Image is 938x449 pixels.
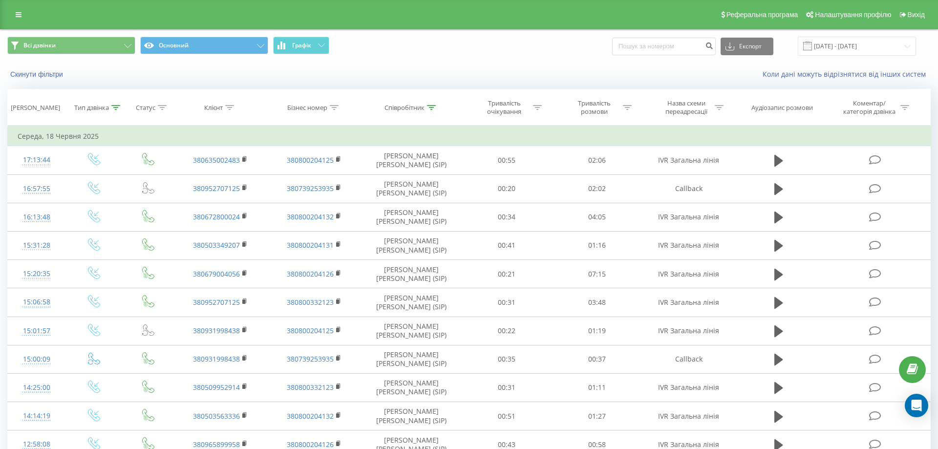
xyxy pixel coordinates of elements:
div: 17:13:44 [18,150,56,170]
td: 02:06 [552,146,641,174]
a: 380739253935 [287,184,334,193]
td: IVR Загальна лінія [642,231,736,259]
a: 380952707125 [193,298,240,307]
td: [PERSON_NAME] [PERSON_NAME] (SIP) [361,260,462,288]
td: [PERSON_NAME] [PERSON_NAME] (SIP) [361,345,462,373]
td: 00:31 [462,373,552,402]
div: 16:57:55 [18,179,56,198]
td: [PERSON_NAME] [PERSON_NAME] (SIP) [361,288,462,317]
td: Callback [642,174,736,203]
div: Open Intercom Messenger [905,394,928,417]
a: Коли дані можуть відрізнятися вiд інших систем [763,69,931,79]
td: [PERSON_NAME] [PERSON_NAME] (SIP) [361,402,462,430]
a: 380800204126 [287,269,334,278]
div: 14:25:00 [18,378,56,397]
div: Співробітник [384,104,425,112]
div: 14:14:19 [18,406,56,426]
td: 00:55 [462,146,552,174]
div: Статус [136,104,155,112]
div: 15:06:58 [18,293,56,312]
td: [PERSON_NAME] [PERSON_NAME] (SIP) [361,373,462,402]
td: 02:02 [552,174,641,203]
td: 00:51 [462,402,552,430]
td: Callback [642,345,736,373]
td: IVR Загальна лінія [642,203,736,231]
span: Налаштування профілю [815,11,891,19]
a: 380503349207 [193,240,240,250]
div: 15:00:09 [18,350,56,369]
a: 380931998438 [193,354,240,363]
a: 380800332123 [287,383,334,392]
button: Експорт [721,38,773,55]
td: [PERSON_NAME] [PERSON_NAME] (SIP) [361,317,462,345]
a: 380509952914 [193,383,240,392]
td: 00:35 [462,345,552,373]
div: Бізнес номер [287,104,327,112]
div: Коментар/категорія дзвінка [841,99,898,116]
a: 380965899958 [193,440,240,449]
input: Пошук за номером [612,38,716,55]
td: 00:31 [462,288,552,317]
button: Основний [140,37,268,54]
button: Всі дзвінки [7,37,135,54]
a: 380503563336 [193,411,240,421]
div: Аудіозапис розмови [751,104,813,112]
td: 01:27 [552,402,641,430]
button: Скинути фільтри [7,70,68,79]
a: 380739253935 [287,354,334,363]
td: 00:20 [462,174,552,203]
td: 00:22 [462,317,552,345]
td: 00:41 [462,231,552,259]
div: Клієнт [204,104,223,112]
td: 03:48 [552,288,641,317]
a: 380672800024 [193,212,240,221]
td: 00:37 [552,345,641,373]
td: IVR Загальна лінія [642,146,736,174]
td: 01:16 [552,231,641,259]
span: Всі дзвінки [23,42,56,49]
td: 01:19 [552,317,641,345]
td: Середа, 18 Червня 2025 [8,127,931,146]
div: 15:01:57 [18,321,56,341]
td: [PERSON_NAME] [PERSON_NAME] (SIP) [361,231,462,259]
td: 00:34 [462,203,552,231]
td: [PERSON_NAME] [PERSON_NAME] (SIP) [361,203,462,231]
div: 15:20:35 [18,264,56,283]
td: IVR Загальна лінія [642,260,736,288]
a: 380635002483 [193,155,240,165]
div: Тривалість очікування [478,99,531,116]
a: 380800204132 [287,411,334,421]
td: [PERSON_NAME] [PERSON_NAME] (SIP) [361,174,462,203]
div: 16:13:48 [18,208,56,227]
a: 380800204131 [287,240,334,250]
div: [PERSON_NAME] [11,104,60,112]
td: 04:05 [552,203,641,231]
span: Вихід [908,11,925,19]
td: IVR Загальна лінія [642,402,736,430]
a: 380952707125 [193,184,240,193]
div: 15:31:28 [18,236,56,255]
td: 01:11 [552,373,641,402]
td: 00:21 [462,260,552,288]
a: 380800204126 [287,440,334,449]
a: 380679004056 [193,269,240,278]
td: IVR Загальна лінія [642,373,736,402]
span: Графік [292,42,311,49]
td: IVR Загальна лінія [642,288,736,317]
span: Реферальна програма [726,11,798,19]
div: Тип дзвінка [74,104,109,112]
a: 380800204125 [287,326,334,335]
a: 380800204125 [287,155,334,165]
a: 380800332123 [287,298,334,307]
a: 380800204132 [287,212,334,221]
td: [PERSON_NAME] [PERSON_NAME] (SIP) [361,146,462,174]
td: 07:15 [552,260,641,288]
td: IVR Загальна лінія [642,317,736,345]
button: Графік [273,37,329,54]
div: Назва схеми переадресації [660,99,712,116]
a: 380931998438 [193,326,240,335]
div: Тривалість розмови [568,99,620,116]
